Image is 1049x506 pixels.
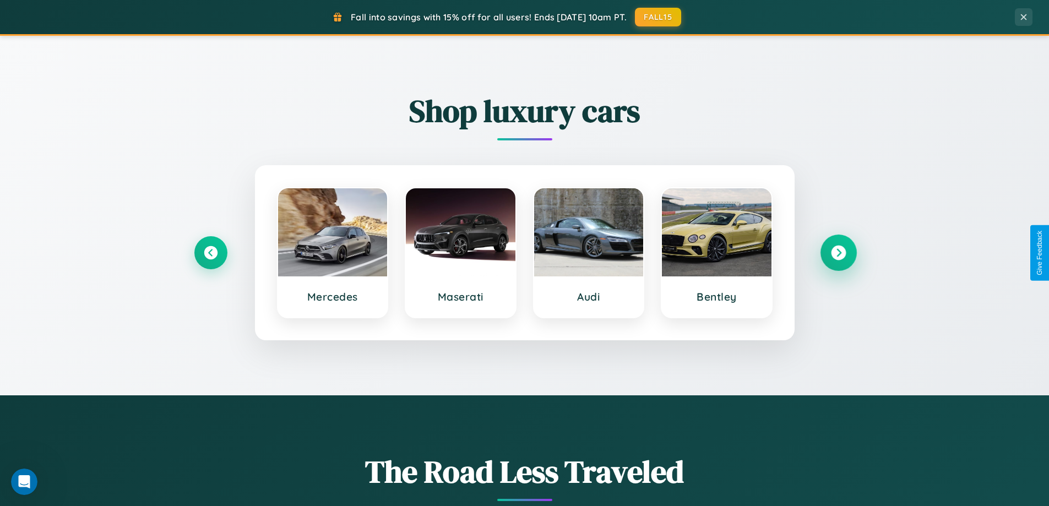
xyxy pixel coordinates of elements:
span: Fall into savings with 15% off for all users! Ends [DATE] 10am PT. [351,12,627,23]
h3: Maserati [417,290,504,303]
h2: Shop luxury cars [194,90,855,132]
h3: Bentley [673,290,760,303]
h1: The Road Less Traveled [194,450,855,493]
h3: Mercedes [289,290,377,303]
div: Give Feedback [1036,231,1043,275]
button: FALL15 [635,8,681,26]
iframe: Intercom live chat [11,469,37,495]
h3: Audi [545,290,633,303]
